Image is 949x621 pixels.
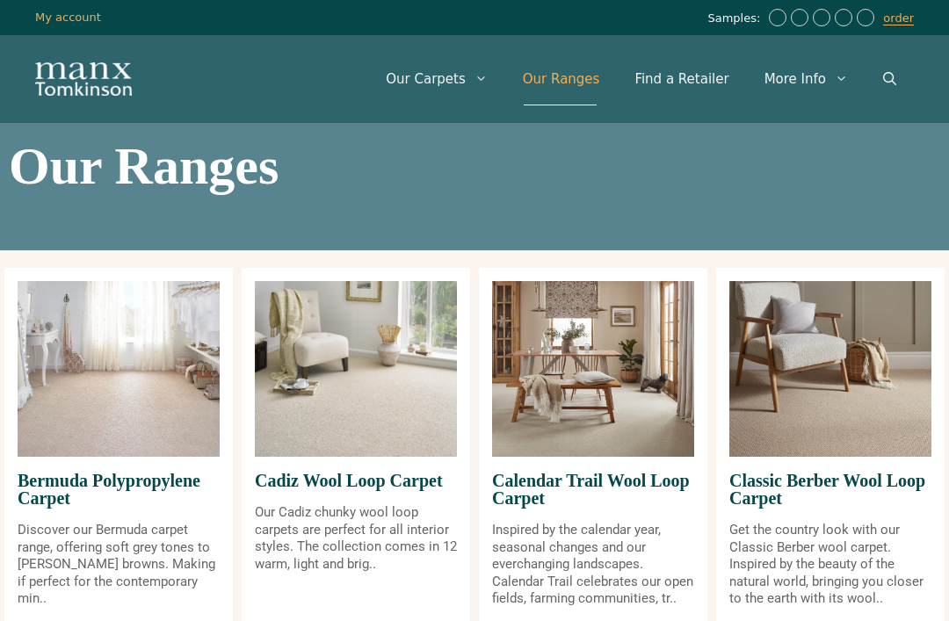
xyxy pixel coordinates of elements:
a: Find a Retailer [617,53,746,105]
span: Bermuda Polypropylene Carpet [18,457,220,522]
nav: Primary [368,53,914,105]
a: More Info [747,53,866,105]
p: Our Cadiz chunky wool loop carpets are perfect for all interior styles. The collection comes in 1... [255,504,457,573]
p: Discover our Bermuda carpet range, offering soft grey tones to [PERSON_NAME] browns. Making if pe... [18,522,220,608]
a: order [883,11,914,25]
img: Manx Tomkinson [35,62,132,96]
span: Classic Berber Wool Loop Carpet [729,457,931,522]
a: Our Ranges [505,53,618,105]
img: Cadiz Wool Loop Carpet [255,281,457,457]
img: Calendar Trail Wool Loop Carpet [492,281,694,457]
img: Classic Berber Wool Loop Carpet [729,281,931,457]
a: Open Search Bar [866,53,914,105]
span: Samples: [707,11,764,26]
h1: Our Ranges [9,140,940,192]
p: Get the country look with our Classic Berber wool carpet. Inspired by the beauty of the natural w... [729,522,931,608]
a: Our Carpets [368,53,505,105]
a: My account [35,11,101,24]
span: Cadiz Wool Loop Carpet [255,457,457,504]
img: Bermuda Polypropylene Carpet [18,281,220,457]
p: Inspired by the calendar year, seasonal changes and our everchanging landscapes. Calendar Trail c... [492,522,694,608]
span: Calendar Trail Wool Loop Carpet [492,457,694,522]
